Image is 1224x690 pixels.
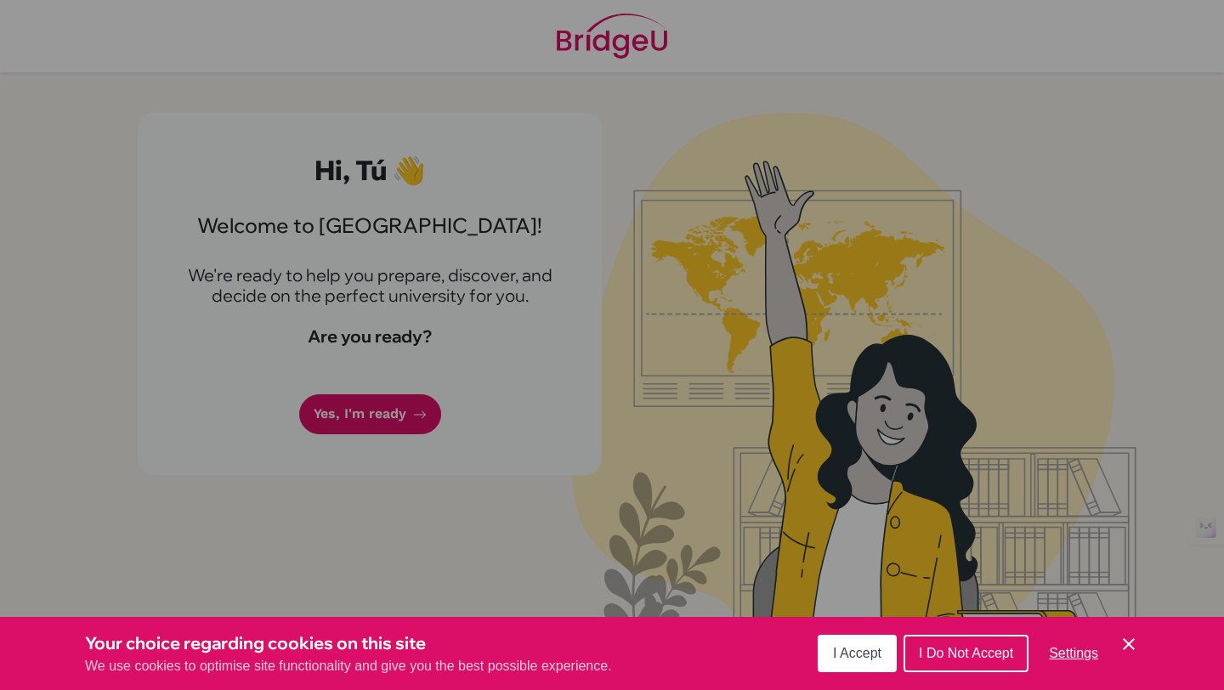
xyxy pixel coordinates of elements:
button: I Accept [818,635,897,672]
p: We use cookies to optimise site functionality and give you the best possible experience. [85,656,612,676]
span: Settings [1049,646,1098,660]
button: Save and close [1119,634,1139,654]
button: I Do Not Accept [904,635,1028,672]
h3: Your choice regarding cookies on this site [85,631,612,656]
button: Settings [1035,636,1112,670]
span: I Do Not Accept [919,646,1013,660]
span: I Accept [833,646,881,660]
